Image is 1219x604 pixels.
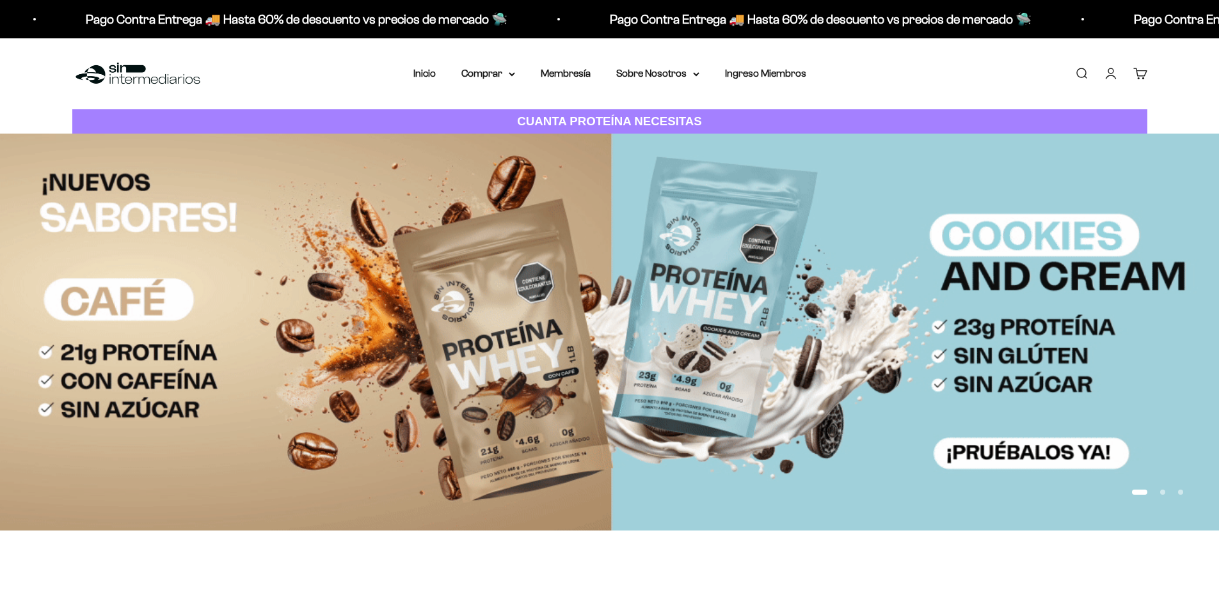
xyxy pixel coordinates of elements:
[413,68,436,79] a: Inicio
[616,65,699,82] summary: Sobre Nosotros
[541,68,591,79] a: Membresía
[725,68,806,79] a: Ingreso Miembros
[86,9,507,29] p: Pago Contra Entrega 🚚 Hasta 60% de descuento vs precios de mercado 🛸
[72,109,1147,134] a: CUANTA PROTEÍNA NECESITAS
[461,65,515,82] summary: Comprar
[610,9,1032,29] p: Pago Contra Entrega 🚚 Hasta 60% de descuento vs precios de mercado 🛸
[517,114,702,128] strong: CUANTA PROTEÍNA NECESITAS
